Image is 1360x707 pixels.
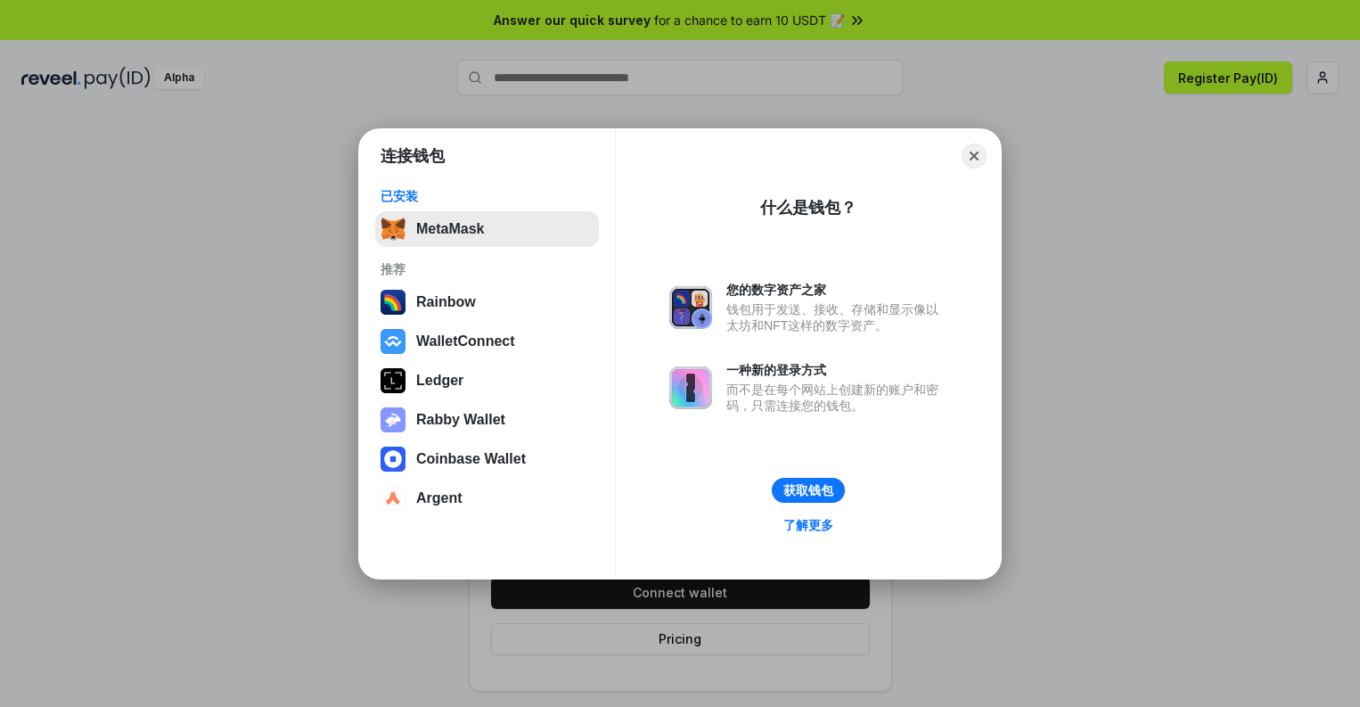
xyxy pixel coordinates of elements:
div: 已安装 [381,188,594,204]
div: WalletConnect [416,333,515,349]
img: svg+xml,%3Csvg%20width%3D%2228%22%20height%3D%2228%22%20viewBox%3D%220%200%2028%2028%22%20fill%3D... [381,329,406,354]
div: Ledger [416,373,463,389]
div: Rabby Wallet [416,412,505,428]
button: Ledger [375,363,599,399]
button: MetaMask [375,211,599,247]
img: svg+xml,%3Csvg%20width%3D%2228%22%20height%3D%2228%22%20viewBox%3D%220%200%2028%2028%22%20fill%3D... [381,486,406,511]
img: svg+xml,%3Csvg%20width%3D%2228%22%20height%3D%2228%22%20viewBox%3D%220%200%2028%2028%22%20fill%3D... [381,447,406,472]
img: svg+xml,%3Csvg%20xmlns%3D%22http%3A%2F%2Fwww.w3.org%2F2000%2Fsvg%22%20fill%3D%22none%22%20viewBox... [381,407,406,432]
img: svg+xml,%3Csvg%20xmlns%3D%22http%3A%2F%2Fwww.w3.org%2F2000%2Fsvg%22%20width%3D%2228%22%20height%3... [381,368,406,393]
a: 了解更多 [773,514,844,537]
button: 获取钱包 [772,478,845,503]
div: 获取钱包 [783,482,833,498]
button: WalletConnect [375,324,599,359]
button: Rabby Wallet [375,402,599,438]
button: Argent [375,481,599,516]
img: svg+xml,%3Csvg%20xmlns%3D%22http%3A%2F%2Fwww.w3.org%2F2000%2Fsvg%22%20fill%3D%22none%22%20viewBox... [669,286,712,329]
div: Coinbase Wallet [416,451,526,467]
div: Rainbow [416,294,476,310]
div: Argent [416,490,463,506]
div: 您的数字资产之家 [726,282,947,298]
div: 推荐 [381,261,594,277]
div: 钱包用于发送、接收、存储和显示像以太坊和NFT这样的数字资产。 [726,301,947,333]
div: 了解更多 [783,517,833,533]
div: 什么是钱包？ [760,197,856,218]
div: 而不是在每个网站上创建新的账户和密码，只需连接您的钱包。 [726,382,947,414]
div: 一种新的登录方式 [726,362,947,378]
img: svg+xml,%3Csvg%20fill%3D%22none%22%20height%3D%2233%22%20viewBox%3D%220%200%2035%2033%22%20width%... [381,217,406,242]
button: Coinbase Wallet [375,441,599,477]
button: Close [962,144,987,169]
img: svg+xml,%3Csvg%20width%3D%22120%22%20height%3D%22120%22%20viewBox%3D%220%200%20120%20120%22%20fil... [381,290,406,315]
h1: 连接钱包 [381,145,445,167]
div: MetaMask [416,221,484,237]
img: svg+xml,%3Csvg%20xmlns%3D%22http%3A%2F%2Fwww.w3.org%2F2000%2Fsvg%22%20fill%3D%22none%22%20viewBox... [669,366,712,409]
button: Rainbow [375,284,599,320]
